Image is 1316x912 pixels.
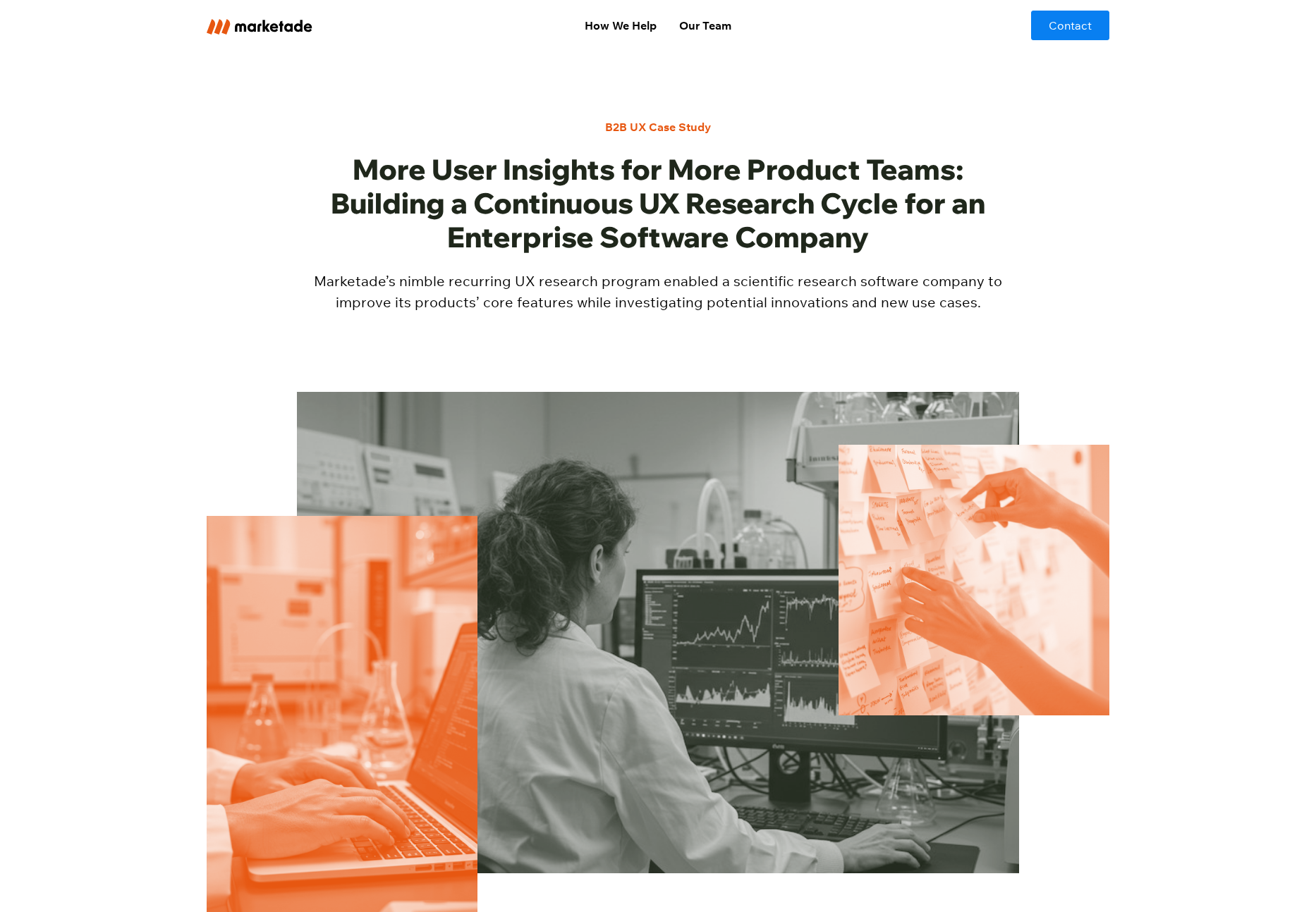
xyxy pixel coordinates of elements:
h1: More User Insights for More Product Teams: Building a Continuous UX Research Cycle for an Enterpr... [297,152,1019,254]
a: home [207,16,395,34]
a: Our Team [668,11,743,39]
a: Contact [1031,11,1109,40]
p: Marketade’s nimble recurring UX research program enabled a scientific research software company t... [297,271,1019,313]
div: B2B UX Case Study [605,118,711,135]
img: UX research lab [839,445,1109,715]
img: Scientist working with scientific research software [297,392,1019,873]
a: How We Help [573,11,668,39]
